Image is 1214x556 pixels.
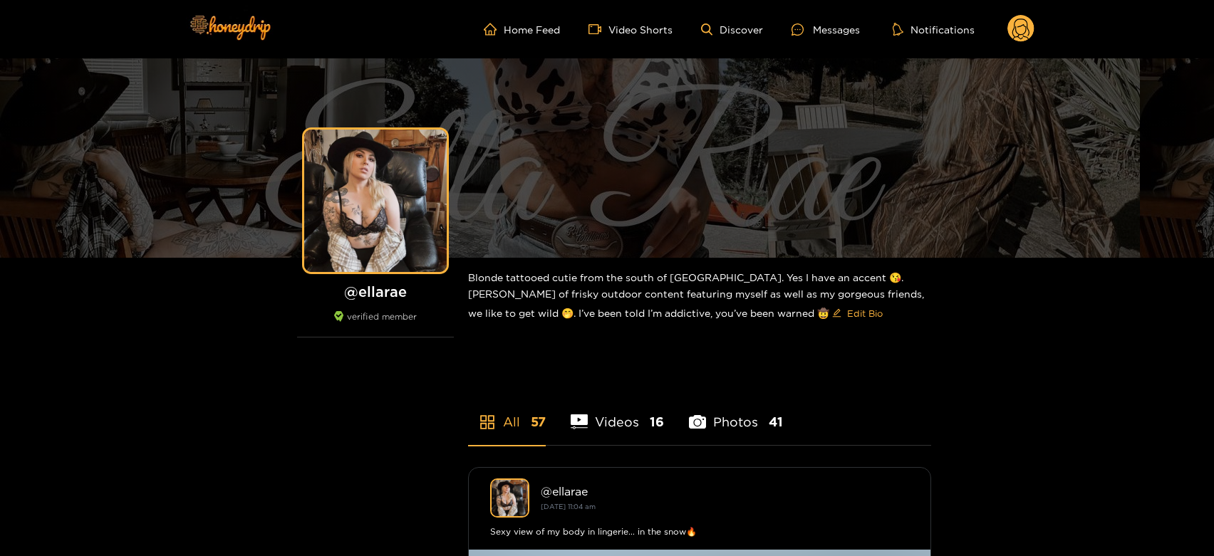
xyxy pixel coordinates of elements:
div: verified member [297,311,454,337]
div: Sexy view of my body in lingerie... in the snow🔥 [490,525,909,539]
a: Home Feed [484,23,560,36]
span: edit [832,308,841,319]
h1: @ ellarae [297,283,454,300]
li: Photos [689,381,783,445]
small: [DATE] 11:04 am [541,503,596,510]
li: All [468,381,546,445]
span: video-camera [588,23,608,36]
span: 41 [769,413,783,431]
span: 16 [650,413,664,431]
div: Messages [792,21,860,38]
span: appstore [479,414,496,431]
div: Blonde tattooed cutie from the south of [GEOGRAPHIC_DATA]. Yes I have an accent 😘. [PERSON_NAME] ... [468,258,931,336]
button: editEdit Bio [829,302,886,325]
div: @ ellarae [541,485,909,498]
li: Videos [571,381,664,445]
button: Notifications [888,22,979,36]
img: ellarae [490,478,529,518]
span: Edit Bio [847,306,883,320]
span: 57 [531,413,546,431]
a: Discover [701,23,763,36]
a: Video Shorts [588,23,673,36]
span: home [484,23,504,36]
